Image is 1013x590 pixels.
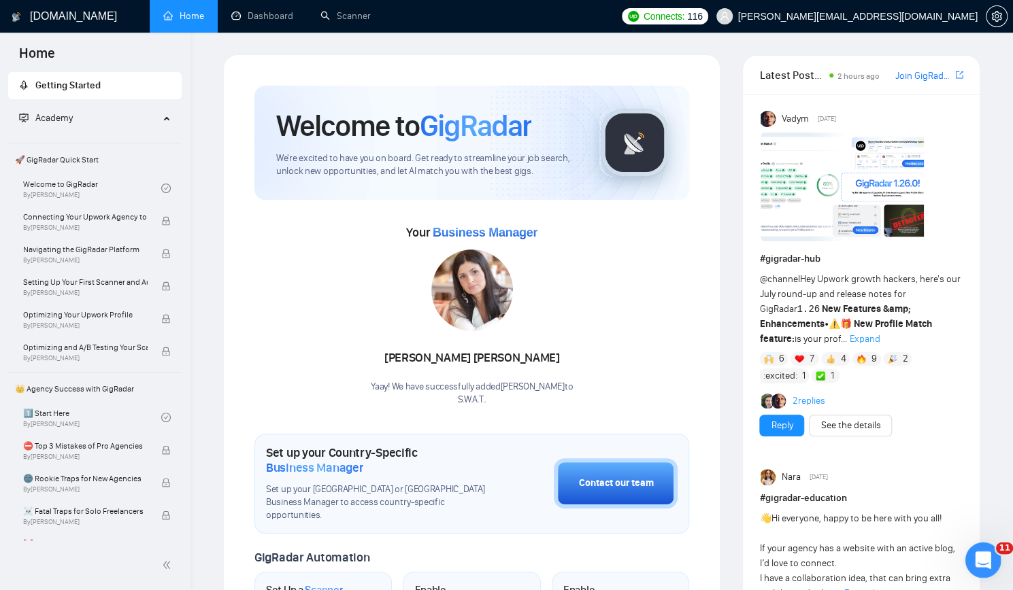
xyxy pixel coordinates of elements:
[433,226,537,239] span: Business Manager
[687,9,702,24] span: 116
[11,105,223,188] div: The team will get back to you on this. Our usual reply time is under 1 minute.You'll get replies ...
[23,537,148,551] span: ❌ How to get banned on Upwork
[759,251,963,266] h1: # gigradar-hub
[840,318,851,330] span: 🎁
[795,354,804,364] img: ❤️
[11,233,261,458] div: AI Assistant from GigRadar 📡 says…
[12,417,261,440] textarea: Message…
[161,413,171,422] span: check-circle
[23,453,148,461] span: By [PERSON_NAME]
[23,341,148,354] span: Optimizing and A/B Testing Your Scanner for Better Results
[826,354,835,364] img: 👍
[10,375,180,402] span: 👑 Agency Success with GigRadar
[161,347,171,356] span: lock
[161,478,171,487] span: lock
[233,440,255,462] button: Send a message…
[42,234,261,313] div: How can I configure the scanners so that bids aren't sent from all scanners simultaneously?
[12,6,21,28] img: logo
[759,303,911,330] strong: New Features &amp; Enhancements
[759,491,963,506] h1: # gigradar-education
[820,418,880,433] a: See the details
[19,80,29,90] span: rocket
[759,273,799,285] span: @channel
[888,354,897,364] img: 🎉
[759,273,960,345] span: Hey Upwork growth hackers, here's our July round-up and release notes for GigRadar • is your prof...
[163,10,204,22] a: homeHome
[23,439,148,453] span: ⛔ Top 3 Mistakes of Pro Agencies
[720,12,729,21] span: user
[56,325,223,364] strong: How does GigRadar choose the best match job from the list to apply?
[761,469,777,485] img: Nara
[8,72,182,99] li: Getting Started
[22,113,212,179] div: The team will get back to you on this. Our usual reply time is under 1 minute. You'll get replies...
[161,249,171,258] span: lock
[818,113,836,125] span: [DATE]
[782,470,801,485] span: Nara
[49,51,261,94] div: Profile sync is not working on all scanners.
[11,189,223,232] div: In the meantime, these articles might help:
[809,415,892,436] button: See the details
[23,256,148,264] span: By [PERSON_NAME]
[254,550,369,565] span: GigRadar Automation
[831,369,834,383] span: 1
[810,471,828,483] span: [DATE]
[19,112,73,124] span: Academy
[8,44,66,72] span: Home
[23,485,148,493] span: By [PERSON_NAME]
[23,173,161,203] a: Welcome to GigRadarBy[PERSON_NAME]
[23,518,148,526] span: By [PERSON_NAME]
[406,225,537,240] span: Your
[779,352,784,366] span: 6
[239,5,263,30] div: Close
[42,313,261,377] div: How does GigRadar choose the best match job from the list to apply?
[11,105,261,189] div: AI Assistant from GigRadar 📡 says…
[816,371,825,381] img: ✅
[578,476,653,491] div: Contact our team
[22,154,207,178] b: [PERSON_NAME][EMAIL_ADDRESS][DOMAIN_NAME]
[763,368,797,383] span: :excited:
[23,275,148,289] span: Setting Up Your First Scanner and Auto-Bidder
[431,249,513,331] img: 1706119779818-multi-117.jpg
[43,445,54,456] button: Gif picker
[828,318,840,330] span: ⚠️
[849,333,880,345] span: Expand
[420,107,531,144] span: GigRadar
[554,458,678,508] button: Contact our team
[802,369,806,383] span: 1
[65,445,76,456] button: Upload attachment
[23,210,148,224] span: Connecting Your Upwork Agency to GigRadar
[22,197,212,224] div: In the meantime, these articles might help:
[266,460,363,475] span: Business Manager
[23,224,148,232] span: By [PERSON_NAME]
[10,146,180,173] span: 🚀 GigRadar Quick Start
[66,17,93,31] p: Active
[903,352,908,366] span: 2
[644,9,684,24] span: Connects:
[759,415,804,436] button: Reply
[161,281,171,291] span: lock
[371,381,573,406] div: Yaay! We have successfully added [PERSON_NAME] to
[276,152,578,178] span: We're excited to have you on board. Get ready to streamline your job search, unlock new opportuni...
[955,69,963,80] span: export
[955,69,963,82] a: export
[23,354,148,362] span: By [PERSON_NAME]
[23,504,148,518] span: ☠️ Fatal Traps for Solo Freelancers
[276,107,531,144] h1: Welcome to
[23,308,148,322] span: Optimizing Your Upwork Profile
[761,394,776,409] img: Alex B
[965,542,1001,578] iframe: To enrich screen reader interactions, please activate Accessibility in Grammarly extension settings
[35,80,101,91] span: Getting Started
[23,472,148,485] span: 🌚 Rookie Traps for New Agencies
[837,71,880,81] span: 2 hours ago
[231,10,293,22] a: dashboardDashboard
[213,5,239,31] button: Home
[871,352,877,366] span: 9
[23,402,161,432] a: 1️⃣ Start HereBy[PERSON_NAME]
[320,10,371,22] a: searchScanner
[771,418,793,433] a: Reply
[759,513,771,524] span: 👋
[23,322,148,330] span: By [PERSON_NAME]
[782,111,809,126] span: Vadym
[628,11,639,22] img: upwork-logo.png
[11,51,261,105] div: karapet@stdevmail.com says…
